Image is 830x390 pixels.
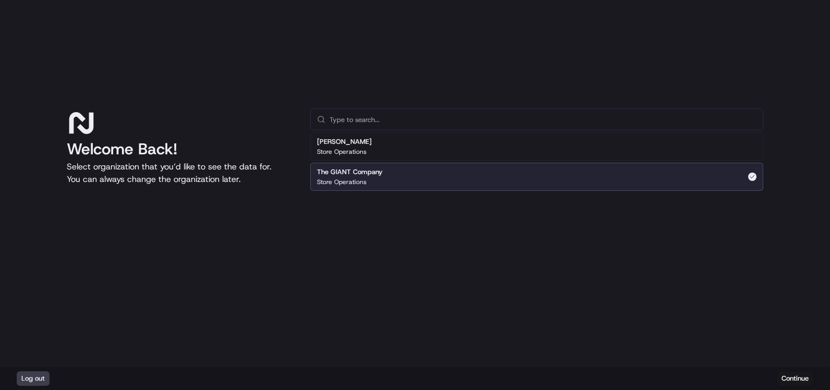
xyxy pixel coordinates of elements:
h1: Welcome Back! [67,140,294,159]
p: Select organization that you’d like to see the data for. You can always change the organization l... [67,161,294,186]
p: Store Operations [317,178,367,186]
button: Continue [777,371,813,386]
h2: The GIANT Company [317,167,383,177]
h2: [PERSON_NAME] [317,137,372,147]
div: Suggestions [310,130,763,193]
input: Type to search... [329,109,756,130]
p: Store Operations [317,148,367,156]
button: Log out [17,371,50,386]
